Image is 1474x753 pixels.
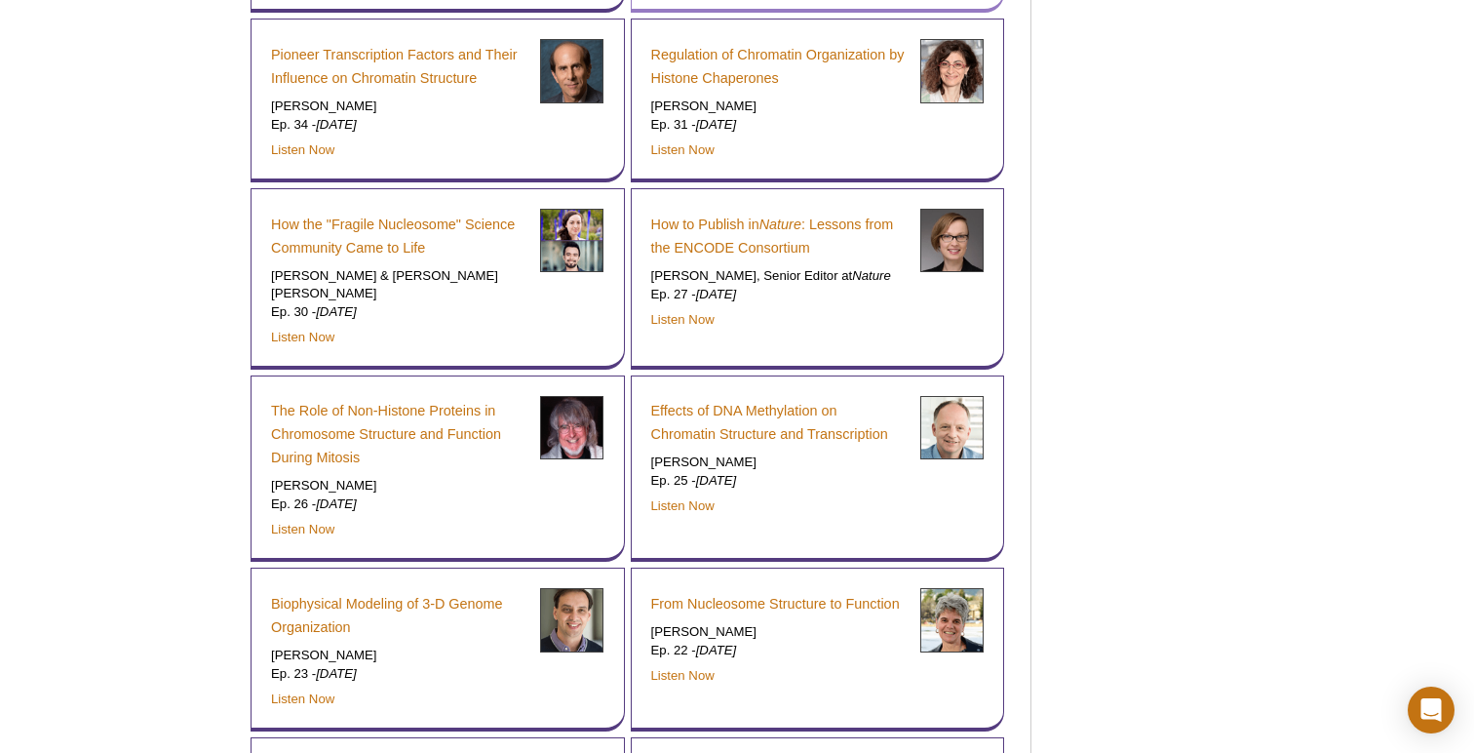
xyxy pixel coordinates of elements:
a: Listen Now [271,142,334,157]
a: Listen Now [651,312,715,327]
img: Bill Earnshaw headshot [540,396,603,459]
p: Ep. 25 - [651,472,906,490]
em: [DATE] [696,643,737,657]
p: [PERSON_NAME] [271,647,525,664]
img: Genevieve Almouzni headshot [920,39,984,102]
div: Open Intercom Messenger [1408,687,1455,733]
p: [PERSON_NAME] [651,98,906,115]
p: Ep. 30 - [271,303,525,321]
p: [PERSON_NAME] [651,623,906,641]
a: Regulation of Chromatin Organization by Histone Chaperones [651,43,906,90]
a: From Nucleosome Structure to Function [651,592,900,615]
em: Nature [852,268,891,283]
img: Leonid Mirny headshot [540,588,603,652]
em: [DATE] [696,287,737,301]
em: Nature [759,217,801,232]
a: How the "Fragile Nucleosome" Science Community Came to Life [271,213,525,259]
p: Ep. 26 - [271,495,525,513]
em: [DATE] [316,496,357,511]
p: Ep. 34 - [271,116,525,134]
em: [DATE] [696,117,737,132]
img: Ken Zaret headshot [540,39,603,102]
a: How to Publish inNature: Lessons from the ENCODE Consortium [651,213,906,259]
p: [PERSON_NAME] [271,98,525,115]
em: [DATE] [316,117,357,132]
a: Listen Now [651,668,715,683]
p: [PERSON_NAME] [651,454,906,471]
a: Listen Now [651,498,715,513]
em: [DATE] [316,666,357,681]
img: Karolin Luger headshot [920,588,984,652]
em: [DATE] [316,304,357,319]
a: Biophysical Modeling of 3-D Genome Organization [271,592,525,639]
a: Pioneer Transcription Factors and Their Influence on Chromatin Structure [271,43,525,90]
a: Effects of DNA Methylation on Chromatin Structure and Transcription [651,399,906,446]
a: The Role of Non-Histone Proteins in Chromosome Structure and Function During Mitosis [271,399,525,469]
img: Dirk Schubeler headshot [920,396,984,459]
a: Listen Now [271,692,334,706]
em: [DATE] [696,473,737,488]
a: Listen Now [271,330,334,344]
a: Listen Now [651,142,715,157]
p: [PERSON_NAME], Senior Editor at [651,267,906,285]
p: Ep. 31 - [651,116,906,134]
p: Ep. 22 - [651,642,906,659]
img: Michelle Trenkmann headshot [920,209,984,272]
p: Ep. 23 - [271,665,525,683]
img: Christine Cucinotta & Melvin Noe Gonzalez headshots [540,209,603,272]
a: Listen Now [271,522,334,536]
p: [PERSON_NAME] [271,477,525,495]
p: [PERSON_NAME] & [PERSON_NAME] [PERSON_NAME] [271,267,525,302]
p: Ep. 27 - [651,286,906,303]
